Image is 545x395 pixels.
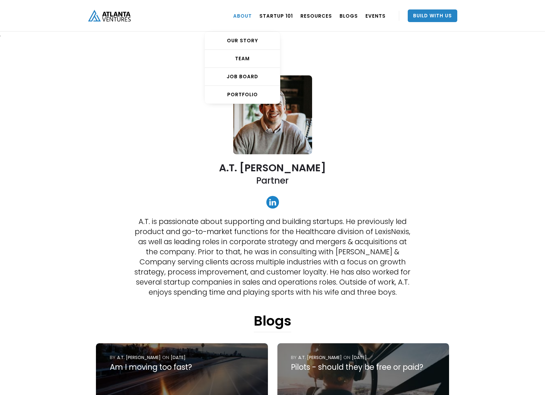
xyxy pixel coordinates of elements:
[233,7,252,25] a: ABOUT
[205,91,280,98] div: PORTFOLIO
[205,74,280,80] div: Job Board
[365,7,386,25] a: EVENTS
[205,86,280,103] a: PORTFOLIO
[117,354,161,361] div: A.T. [PERSON_NAME]
[205,50,280,68] a: TEAM
[300,7,332,25] a: RESOURCES
[291,354,297,361] div: by
[205,38,280,44] div: OUR STORY
[408,9,457,22] a: Build With Us
[110,362,254,372] div: Am I moving too fast?
[259,7,293,25] a: Startup 101
[291,362,435,372] div: Pilots - should they be free or paid?
[340,7,358,25] a: BLOGS
[256,175,289,186] h2: Partner
[298,354,342,361] div: A.T. [PERSON_NAME]
[171,354,186,361] div: [DATE]
[205,56,280,62] div: TEAM
[205,32,280,50] a: OUR STORY
[343,354,350,361] div: ON
[205,68,280,86] a: Job Board
[352,354,367,361] div: [DATE]
[131,216,414,297] p: A.T. is passionate about supporting and building startups. He previously led product and go-to-ma...
[219,162,326,173] h2: A.T. [PERSON_NAME]
[254,313,291,332] h1: Blogs
[162,354,169,361] div: ON
[110,354,116,361] div: by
